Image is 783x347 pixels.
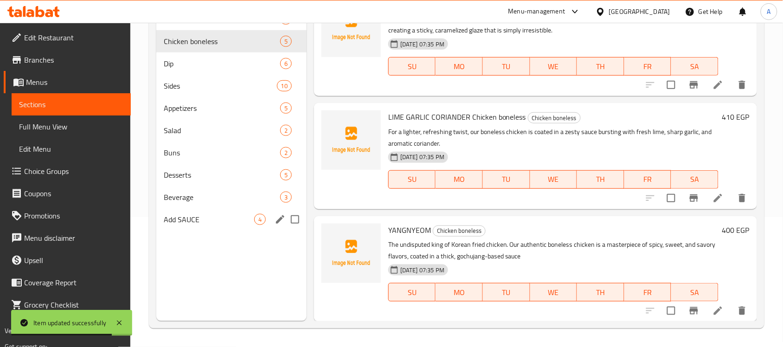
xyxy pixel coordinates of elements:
div: Chicken boneless5 [156,30,307,52]
span: SU [392,286,432,299]
button: WE [530,170,578,189]
div: Menu-management [508,6,565,17]
span: FR [628,60,668,73]
button: SA [671,283,719,302]
div: Sides10 [156,75,307,97]
div: [GEOGRAPHIC_DATA] [609,6,670,17]
a: Sections [12,93,131,116]
span: [DATE] 07:35 PM [397,40,448,49]
button: Branch-specific-item [683,187,705,209]
span: Edit Menu [19,143,123,154]
a: Menu disclaimer [4,227,131,249]
a: Edit menu item [712,305,724,316]
span: SU [392,60,432,73]
a: Coverage Report [4,271,131,294]
span: Upsell [24,255,123,266]
a: Upsell [4,249,131,271]
span: Version: [5,325,27,337]
span: Branches [24,54,123,65]
span: MO [439,286,479,299]
p: For a lighter, refreshing twist, our boneless chicken is coated in a zesty sauce bursting with fr... [388,126,719,149]
button: MO [436,170,483,189]
span: 3 [281,193,291,202]
a: Coupons [4,182,131,205]
div: Desserts5 [156,164,307,186]
div: Chicken boneless [528,112,581,123]
span: Promotions [24,210,123,221]
span: [DATE] 07:35 PM [397,153,448,161]
span: A [767,6,771,17]
button: TU [483,283,530,302]
h6: 400 EGP [722,224,750,237]
span: Select to update [661,188,681,208]
span: 10 [277,82,291,90]
div: items [280,147,292,158]
button: SU [388,170,436,189]
button: edit [273,212,287,226]
div: Buns [164,147,280,158]
a: Edit menu item [712,79,724,90]
span: Sections [19,99,123,110]
div: items [277,80,292,91]
span: 2 [281,148,291,157]
span: SA [675,173,715,186]
span: Select to update [661,301,681,321]
span: 5 [281,171,291,180]
span: TH [581,60,621,73]
span: Beverage [164,192,280,203]
span: TU [487,60,526,73]
button: WE [530,57,578,76]
button: TU [483,170,530,189]
button: FR [624,283,672,302]
span: Salad [164,125,280,136]
div: Appetizers5 [156,97,307,119]
span: Menu disclaimer [24,232,123,244]
img: YANGNYEOM [321,224,381,283]
button: SU [388,283,436,302]
button: SA [671,170,719,189]
div: items [280,125,292,136]
div: items [280,169,292,180]
span: Add SAUCE [164,214,254,225]
span: Sides [164,80,276,91]
nav: Menu sections [156,4,307,234]
span: Dip [164,58,280,69]
button: MO [436,57,483,76]
span: TU [487,173,526,186]
button: Branch-specific-item [683,300,705,322]
span: TU [487,286,526,299]
p: This boneless chicken features a rich, umami-packed flavor with a beautiful fusion of classic ter... [388,13,719,36]
span: Coverage Report [24,277,123,288]
button: FR [624,57,672,76]
span: Menus [26,77,123,88]
button: SU [388,57,436,76]
div: Chicken boneless [433,225,486,237]
span: 5 [281,104,291,113]
span: Select to update [661,75,681,95]
a: Promotions [4,205,131,227]
div: Add SAUCE4edit [156,208,307,231]
button: Branch-specific-item [683,74,705,96]
a: Edit Restaurant [4,26,131,49]
button: TH [577,283,624,302]
span: Choice Groups [24,166,123,177]
h6: 410 EGP [722,110,750,123]
button: delete [731,300,753,322]
a: Branches [4,49,131,71]
img: LIME GARLIC CORIANDER Chicken boneless [321,110,381,170]
button: WE [530,283,578,302]
span: Chicken boneless [433,225,485,236]
button: TU [483,57,530,76]
span: Full Menu View [19,121,123,132]
span: Appetizers [164,103,280,114]
div: Item updated successfully [33,318,106,328]
span: WE [534,286,574,299]
span: Grocery Checklist [24,299,123,310]
span: YANGNYEOM [388,223,431,237]
span: Chicken boneless [164,36,280,47]
div: items [280,103,292,114]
